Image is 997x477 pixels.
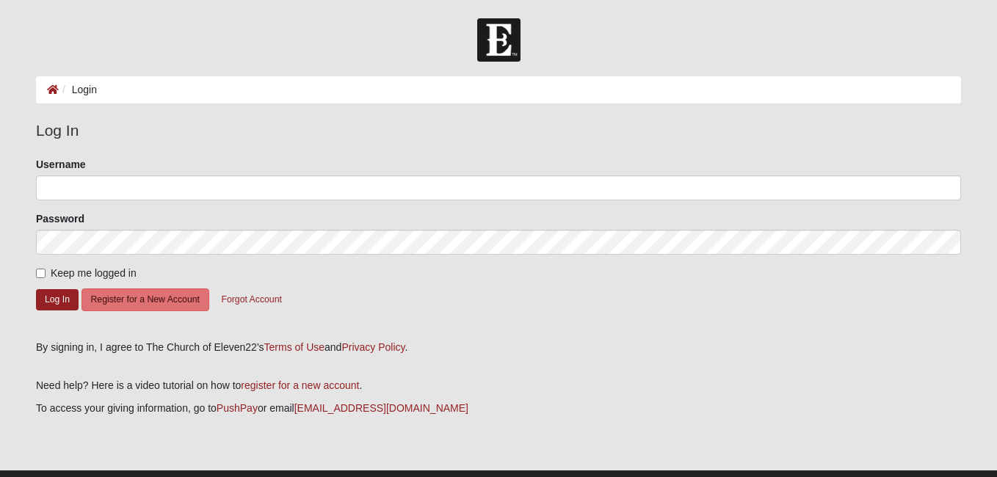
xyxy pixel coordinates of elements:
p: To access your giving information, go to or email [36,401,961,416]
li: Login [59,82,97,98]
a: [EMAIL_ADDRESS][DOMAIN_NAME] [294,402,468,414]
span: Keep me logged in [51,267,137,279]
a: PushPay [217,402,258,414]
legend: Log In [36,119,961,142]
p: Need help? Here is a video tutorial on how to . [36,378,961,393]
a: register for a new account [241,379,359,391]
a: Terms of Use [264,341,325,353]
button: Register for a New Account [81,288,209,311]
img: Church of Eleven22 Logo [477,18,521,62]
label: Password [36,211,84,226]
button: Forgot Account [211,288,291,311]
label: Username [36,157,86,172]
a: Privacy Policy [341,341,405,353]
input: Keep me logged in [36,269,46,278]
div: By signing in, I agree to The Church of Eleven22's and . [36,340,961,355]
button: Log In [36,289,79,310]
